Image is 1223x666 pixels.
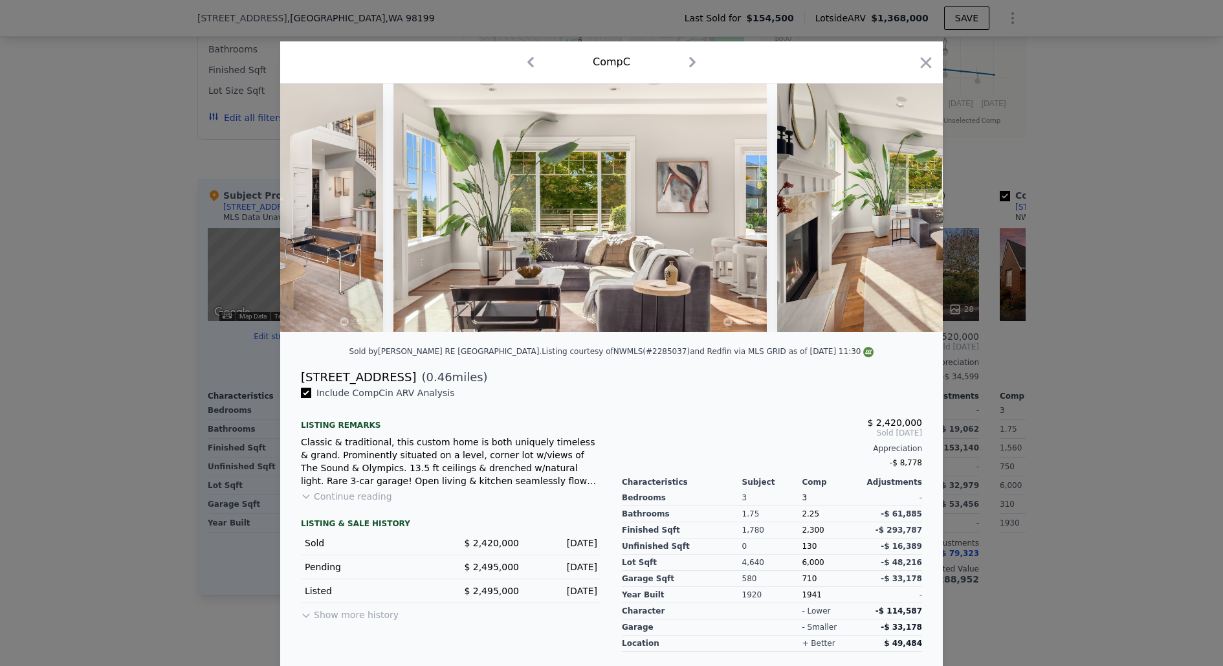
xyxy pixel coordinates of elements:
span: $ 2,495,000 [464,562,519,572]
span: $ 49,484 [884,639,922,648]
div: garage [622,619,742,636]
span: $ 2,495,000 [464,586,519,596]
div: Comp [802,477,862,487]
div: 1.75 [742,506,802,522]
div: + better [802,638,835,649]
div: Listing remarks [301,410,601,430]
div: Pending [305,561,441,573]
div: Classic & traditional, this custom home is both uniquely timeless & grand. Prominently situated o... [301,436,601,487]
span: Sold [DATE] [622,428,922,438]
span: 3 [802,493,807,502]
div: - smaller [802,622,837,632]
span: -$ 61,885 [881,509,922,518]
div: Unfinished Sqft [622,538,742,555]
span: -$ 33,178 [881,623,922,632]
span: $ 2,420,000 [464,538,519,548]
div: - [862,490,922,506]
div: 1920 [742,587,802,603]
div: [STREET_ADDRESS] [301,368,416,386]
span: -$ 16,389 [881,542,922,551]
div: LISTING & SALE HISTORY [301,518,601,531]
span: -$ 293,787 [876,526,922,535]
span: -$ 114,587 [876,606,922,616]
div: 1941 [802,587,862,603]
span: 2,300 [802,526,824,535]
button: Show more history [301,603,399,621]
span: Include Comp C in ARV Analysis [311,388,460,398]
img: Property Img [777,83,1150,332]
div: Sold [305,537,441,549]
div: [DATE] [529,561,597,573]
div: - lower [802,606,830,616]
div: Characteristics [622,477,742,487]
div: 1,780 [742,522,802,538]
div: - [862,587,922,603]
div: 2.25 [802,506,862,522]
div: Comp C [593,54,630,70]
div: Finished Sqft [622,522,742,538]
img: Property Img [393,83,766,332]
span: -$ 33,178 [881,574,922,583]
div: 0 [742,538,802,555]
div: location [622,636,742,652]
button: Continue reading [301,490,392,503]
span: 0.46 [426,370,452,384]
img: NWMLS Logo [863,347,874,357]
span: -$ 48,216 [881,558,922,567]
div: Bathrooms [622,506,742,522]
span: 710 [802,574,817,583]
span: -$ 8,778 [890,458,922,467]
div: Bedrooms [622,490,742,506]
div: Adjustments [862,477,922,487]
div: Listing courtesy of NWMLS (#2285037) and Redfin via MLS GRID as of [DATE] 11:30 [542,347,874,356]
div: [DATE] [529,584,597,597]
div: Listed [305,584,441,597]
div: Sold by [PERSON_NAME] RE [GEOGRAPHIC_DATA] . [349,347,542,356]
div: Garage Sqft [622,571,742,587]
div: Subject [742,477,802,487]
div: Appreciation [622,443,922,454]
div: character [622,603,742,619]
span: 130 [802,542,817,551]
div: Lot Sqft [622,555,742,571]
div: [DATE] [529,537,597,549]
div: 4,640 [742,555,802,571]
span: $ 2,420,000 [867,417,922,428]
div: 3 [742,490,802,506]
span: 6,000 [802,558,824,567]
span: ( miles) [416,368,487,386]
div: 580 [742,571,802,587]
div: Year Built [622,587,742,603]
